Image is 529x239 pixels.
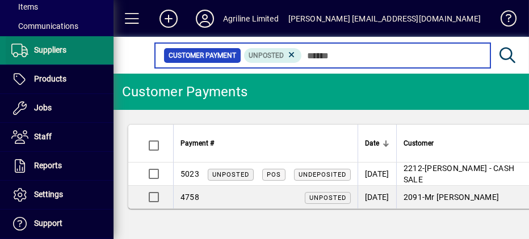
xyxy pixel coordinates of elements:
[299,171,346,178] span: Undeposited
[212,171,249,178] span: Unposted
[122,83,247,101] div: Customer Payments
[34,103,52,112] span: Jobs
[267,171,281,178] span: POS
[34,45,66,54] span: Suppliers
[6,65,114,93] a: Products
[223,10,279,28] div: Agriline Limited
[6,210,114,238] a: Support
[180,137,351,150] div: Payment #
[404,137,434,150] span: Customer
[492,2,515,39] a: Knowledge Base
[365,137,389,150] div: Date
[34,190,63,199] span: Settings
[6,181,114,209] a: Settings
[180,193,199,202] span: 4758
[180,137,214,150] span: Payment #
[180,169,199,178] span: 5023
[6,152,114,180] a: Reports
[365,137,379,150] span: Date
[187,8,223,29] button: Profile
[11,2,38,11] span: Items
[404,193,422,202] span: 2091
[358,163,396,186] td: [DATE]
[6,94,114,122] a: Jobs
[169,50,236,61] span: Customer Payment
[244,48,301,63] mat-chip: Customer Payment Status: Unposted
[309,194,346,202] span: Unposted
[358,186,396,208] td: [DATE]
[34,132,52,141] span: Staff
[11,22,78,31] span: Communications
[6,16,114,36] a: Communications
[6,123,114,151] a: Staff
[34,219,62,228] span: Support
[425,193,499,202] span: Mr [PERSON_NAME]
[288,10,481,28] div: [PERSON_NAME] [EMAIL_ADDRESS][DOMAIN_NAME]
[34,74,66,83] span: Products
[34,161,62,170] span: Reports
[6,36,114,65] a: Suppliers
[249,52,284,59] span: Unposted
[404,164,514,184] span: [PERSON_NAME] - CASH SALE
[404,164,422,173] span: 2212
[150,8,187,29] button: Add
